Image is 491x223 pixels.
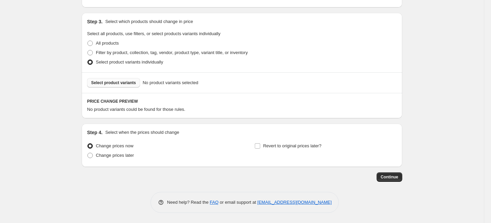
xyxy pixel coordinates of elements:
span: or email support at [219,200,257,205]
button: Continue [377,172,402,182]
span: Select all products, use filters, or select products variants individually [87,31,220,36]
span: Need help? Read the [167,200,210,205]
span: Revert to original prices later? [263,143,322,148]
a: FAQ [210,200,219,205]
p: Select when the prices should change [105,129,179,136]
span: Change prices later [96,153,134,158]
span: No product variants selected [143,79,198,86]
span: Change prices now [96,143,133,148]
span: Select product variants [91,80,136,85]
h6: PRICE CHANGE PREVIEW [87,99,397,104]
span: Filter by product, collection, tag, vendor, product type, variant title, or inventory [96,50,248,55]
h2: Step 3. [87,18,103,25]
p: Select which products should change in price [105,18,193,25]
a: [EMAIL_ADDRESS][DOMAIN_NAME] [257,200,332,205]
button: Select product variants [87,78,140,88]
h2: Step 4. [87,129,103,136]
span: Select product variants individually [96,59,163,65]
span: No product variants could be found for those rules. [87,107,185,112]
span: Continue [381,174,398,180]
span: All products [96,41,119,46]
